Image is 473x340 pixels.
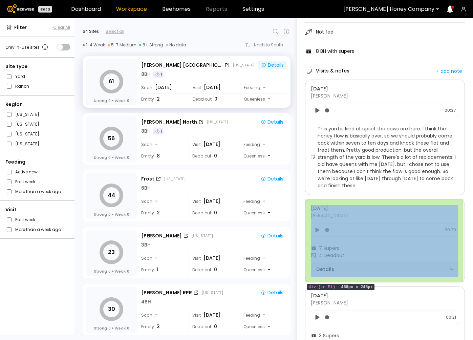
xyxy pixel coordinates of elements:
[155,255,158,262] span: -
[94,269,129,274] div: Strong Weak
[258,61,286,69] button: Details
[263,255,266,262] div: -
[106,28,124,35] div: Select all
[108,305,115,313] tspan: 30
[240,264,286,275] div: Queenless
[157,266,158,273] span: 1
[38,6,52,13] div: Beta
[240,310,286,321] div: Feeding
[15,140,39,147] label: [US_STATE]
[141,196,184,207] div: Scan
[311,205,459,212] div: [DATE]
[261,290,283,296] div: Details
[261,119,283,125] div: Details
[141,321,184,332] div: Empty
[201,290,223,295] div: [US_STATE]
[263,312,266,319] div: -
[204,84,221,91] span: [DATE]
[15,216,35,223] label: Past week
[214,323,217,330] span: 0
[240,139,286,150] div: Feeding
[261,176,283,182] div: Details
[319,252,344,259] span: 4 Deadout
[258,231,286,240] button: Details
[7,4,34,13] img: Beewise logo
[189,139,235,150] div: Visit
[433,66,465,76] button: add note
[189,93,235,105] div: Dead out
[5,101,70,108] div: Region
[319,245,339,252] span: 7 Supers
[157,95,160,103] span: 2
[155,141,158,148] span: -
[94,98,129,103] div: Strong Weak
[258,174,286,183] button: Details
[258,118,286,126] button: Details
[157,323,160,330] span: 3
[14,24,27,31] span: Filter
[127,269,129,274] span: 0
[15,73,25,80] label: Yard
[203,312,220,319] span: [DATE]
[53,24,70,30] span: Clear All
[15,226,61,233] label: More than a week ago
[141,82,184,93] div: Scan
[141,128,151,135] div: 8 BH
[267,209,270,216] span: -
[94,325,129,331] div: Strong Weak
[141,175,154,183] div: Frost
[116,6,147,12] a: Workspace
[258,288,286,297] button: Details
[162,6,191,12] a: Beehomes
[316,48,354,55] div: 8 BH with supers
[240,253,286,264] div: Feeding
[15,188,61,195] label: More than a week ago
[157,152,160,160] span: 8
[141,93,184,105] div: Empty
[261,62,284,68] div: Details
[155,312,158,319] span: -
[141,264,184,275] div: Empty
[316,28,334,36] div: Not fed
[319,332,339,339] span: 3 Supers
[189,196,235,207] div: Visit
[127,325,129,331] span: 0
[141,119,197,126] div: [PERSON_NAME] North
[141,289,192,296] div: [PERSON_NAME] RPR
[207,119,228,125] div: [US_STATE]
[5,158,70,166] div: Feeding
[311,292,459,299] div: [DATE]
[141,310,184,321] div: Scan
[108,325,111,331] span: 0
[141,207,184,218] div: Empty
[445,227,456,233] span: 00:20
[214,209,217,216] span: 0
[268,95,271,103] span: -
[261,233,283,239] div: Details
[189,264,235,275] div: Dead out
[189,310,235,321] div: Visit
[15,83,29,90] label: Ranch
[127,212,129,217] span: 0
[15,111,39,118] label: [US_STATE]
[318,125,459,189] span: This yard is kind of upset the cows are here. I think the honey flow is basically over, so we sho...
[108,212,111,217] span: 0
[108,191,115,199] tspan: 44
[127,155,129,160] span: 0
[311,205,459,219] div: [PERSON_NAME]
[267,266,270,273] span: -
[5,206,70,213] div: Visit
[267,323,270,330] span: -
[206,6,227,12] span: Reports
[94,155,129,160] div: Strong Weak
[141,139,184,150] div: Scan
[446,314,456,320] span: 00:21
[15,168,38,175] label: Active now
[263,84,266,91] div: -
[203,141,220,148] span: [DATE]
[189,82,235,93] div: Visit
[189,207,235,218] div: Dead out
[242,6,264,12] a: Settings
[240,196,286,207] div: Feeding
[94,212,129,217] div: Strong Weak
